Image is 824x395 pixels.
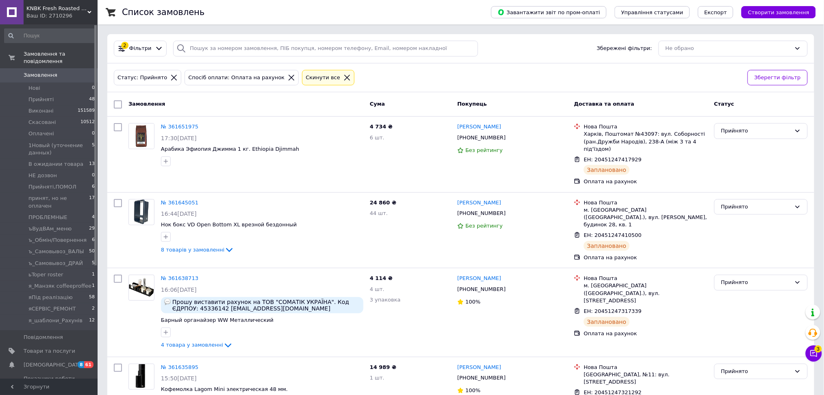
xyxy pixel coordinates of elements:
[89,195,95,209] span: 17
[24,50,98,65] span: Замовлення та повідомлення
[584,275,708,282] div: Нова Пошта
[28,271,63,278] span: ьToper roster
[748,9,809,15] span: Створити замовлення
[457,364,501,371] a: [PERSON_NAME]
[615,6,690,18] button: Управління статусами
[24,361,84,369] span: [DEMOGRAPHIC_DATA]
[584,178,708,185] div: Оплата на рахунок
[748,70,808,86] button: Зберегти фільтр
[92,305,95,313] span: 2
[24,72,57,79] span: Замовлення
[26,12,98,20] div: Ваш ID: 2710296
[465,387,480,393] span: 100%
[173,41,478,56] input: Пошук за номером замовлення, ПІБ покупця, номером телефону, Email, номером накладної
[89,225,95,232] span: 29
[584,232,641,238] span: ЕН: 20451247410500
[370,200,396,206] span: 24 860 ₴
[370,364,396,370] span: 14 989 ₴
[584,317,630,327] div: Заплановано
[457,199,501,207] a: [PERSON_NAME]
[721,203,791,211] div: Прийнято
[161,317,274,323] span: Барный органайзер WW Металлический
[584,130,708,153] div: Харків, Поштомат №43097: вул. Соборності (ран.Дружби Народів), 238-А (між 3 та 4 під'їздом)
[465,147,503,153] span: Без рейтингу
[491,6,607,18] button: Завантажити звіт по пром-оплаті
[92,130,95,137] span: 0
[161,247,234,253] a: 8 товарів у замовленні
[128,123,154,149] a: Фото товару
[4,28,96,43] input: Пошук
[26,5,87,12] span: KNBK Fresh Roasted Coffee & Accessories store
[815,345,822,352] span: 3
[92,237,95,244] span: 6
[28,282,91,290] span: я_Манзяк coffeeproffee
[92,271,95,278] span: 1
[84,361,93,368] span: 61
[584,206,708,229] div: м. [GEOGRAPHIC_DATA] ([GEOGRAPHIC_DATA].), вул. [PERSON_NAME], будинок 28, кв. 1
[584,241,630,251] div: Заплановано
[24,347,75,355] span: Товари та послуги
[128,275,154,301] a: Фото товару
[129,45,152,52] span: Фільтри
[89,294,95,301] span: 58
[465,223,503,229] span: Без рейтингу
[161,364,198,370] a: № 361635895
[89,248,95,255] span: 50
[457,275,501,282] a: [PERSON_NAME]
[698,6,734,18] button: Експорт
[584,308,641,314] span: ЕН: 20451247317339
[28,214,67,221] span: ПРОБЛЕМНЫЕ
[161,211,197,217] span: 16:44[DATE]
[28,85,40,92] span: Нові
[28,119,56,126] span: Скасовані
[457,375,506,381] span: [PHONE_NUMBER]
[28,172,57,179] span: НЕ дозвон
[161,221,297,228] span: Нок бокс VD Open Bottom XL врезной бездонный
[28,225,72,232] span: ъВудВАм_меню
[28,260,83,267] span: ъ_Самовывоз_ДРАЙ
[28,294,73,301] span: яПід реалізацію
[161,146,299,152] span: Арабика Эфиопия Джимма 1 кг. Ethiopia Djimmah
[161,342,223,348] span: 4 товара у замовленні
[28,183,76,191] span: Прийняті,ПОМОЛ
[92,142,95,156] span: 5
[128,101,165,107] span: Замовлення
[584,330,708,337] div: Оплата на рахунок
[574,101,634,107] span: Доставка та оплата
[457,286,506,292] span: [PHONE_NUMBER]
[161,386,288,392] a: Кофемолка Lagom Mini электрическая 48 мм.
[161,342,233,348] a: 4 товара у замовленні
[161,135,197,141] span: 17:30[DATE]
[28,107,54,115] span: Виконані
[28,130,54,137] span: Оплачені
[28,248,84,255] span: ъ_Самовывоз_ВАЛЫ
[28,195,89,209] span: принят, но не оплачен
[370,135,385,141] span: 6 шт.
[92,172,95,179] span: 0
[465,299,480,305] span: 100%
[721,278,791,287] div: Прийнято
[24,375,75,390] span: Показники роботи компанії
[665,44,791,53] div: Не обрано
[584,364,708,371] div: Нова Пошта
[621,9,683,15] span: Управління статусами
[164,299,171,305] img: :speech_balloon:
[80,119,95,126] span: 10512
[370,297,401,303] span: 3 упаковка
[92,260,95,267] span: 5
[161,375,197,382] span: 15:50[DATE]
[584,371,708,386] div: [GEOGRAPHIC_DATA], №11: вул. [STREET_ADDRESS]
[584,254,708,261] div: Оплата на рахунок
[714,101,735,107] span: Статус
[498,9,600,16] span: Завантажити звіт по пром-оплаті
[370,101,385,107] span: Cума
[161,286,197,293] span: 16:06[DATE]
[89,317,95,324] span: 12
[128,364,154,390] a: Фото товару
[78,361,84,368] span: 8
[370,275,393,281] span: 4 114 ₴
[28,237,87,244] span: ъ_Обмін/Повернення
[28,317,83,324] span: я_шаблони_Рахунів
[187,74,286,82] div: Спосіб оплати: Оплата на рахунок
